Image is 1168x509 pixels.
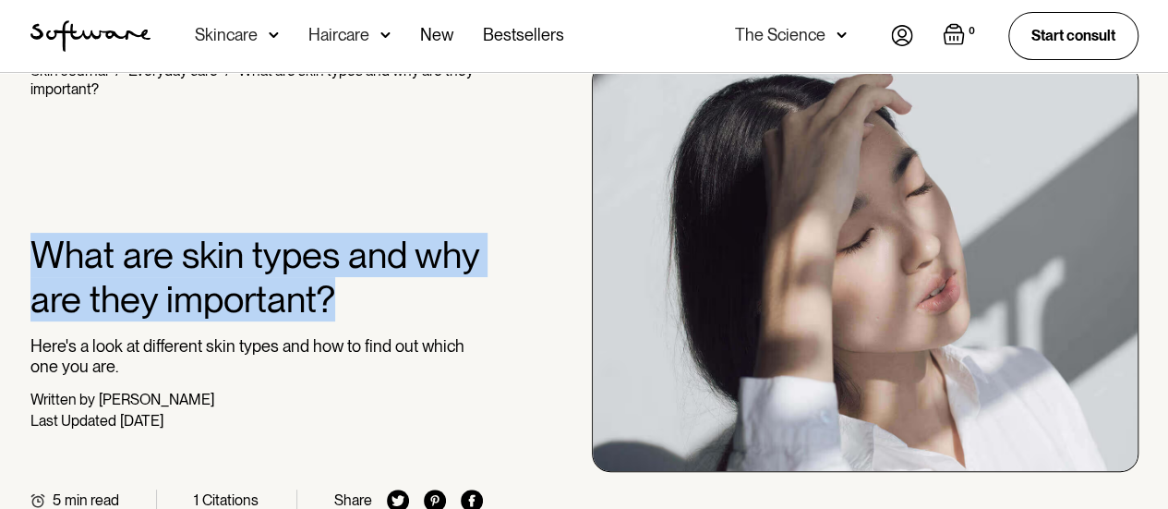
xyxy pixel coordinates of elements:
[30,20,151,52] img: Software Logo
[334,491,372,509] div: Share
[30,391,95,408] div: Written by
[65,491,119,509] div: min read
[837,26,847,44] img: arrow down
[30,336,484,376] p: Here's a look at different skin types and how to find out which one you are.
[965,23,979,40] div: 0
[53,491,61,509] div: 5
[99,391,214,408] div: [PERSON_NAME]
[943,23,979,49] a: Open empty cart
[735,26,825,44] div: The Science
[30,20,151,52] a: home
[269,26,279,44] img: arrow down
[308,26,369,44] div: Haircare
[120,412,163,430] div: [DATE]
[30,62,474,98] div: What are skin types and why are they important?
[30,233,484,321] h1: What are skin types and why are they important?
[195,26,258,44] div: Skincare
[30,412,116,430] div: Last Updated
[380,26,391,44] img: arrow down
[194,491,199,509] div: 1
[1008,12,1138,59] a: Start consult
[202,491,259,509] div: Citations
